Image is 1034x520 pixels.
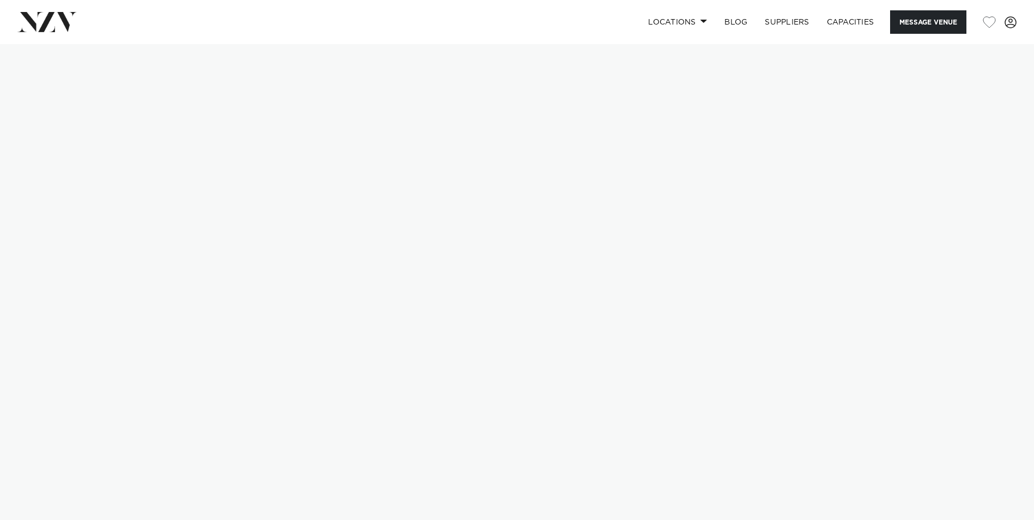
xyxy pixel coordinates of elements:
a: SUPPLIERS [756,10,818,34]
a: Capacities [818,10,883,34]
button: Message Venue [890,10,966,34]
a: Locations [639,10,716,34]
a: BLOG [716,10,756,34]
img: nzv-logo.png [17,12,77,32]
